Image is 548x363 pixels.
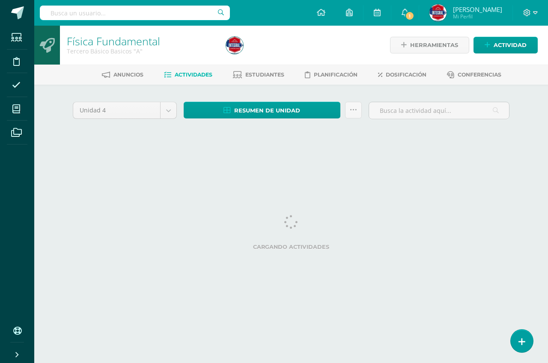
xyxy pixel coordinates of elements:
[80,102,154,118] span: Unidad 4
[390,37,469,53] a: Herramientas
[40,6,230,20] input: Busca un usuario...
[369,102,509,119] input: Busca la actividad aquí...
[164,68,212,82] a: Actividades
[102,68,143,82] a: Anuncios
[410,37,458,53] span: Herramientas
[226,37,243,54] img: d976617d5cae59a017fc8fde6d31eccf.png
[234,103,300,118] span: Resumen de unidad
[305,68,357,82] a: Planificación
[494,37,527,53] span: Actividad
[458,71,501,78] span: Conferencias
[378,68,426,82] a: Dosificación
[73,244,509,250] label: Cargando actividades
[67,34,160,48] a: Física Fundamental
[429,4,447,21] img: d976617d5cae59a017fc8fde6d31eccf.png
[314,71,357,78] span: Planificación
[233,68,284,82] a: Estudiantes
[67,35,216,47] h1: Física Fundamental
[405,11,414,21] span: 1
[245,71,284,78] span: Estudiantes
[175,71,212,78] span: Actividades
[453,13,502,20] span: Mi Perfil
[184,102,340,118] a: Resumen de unidad
[447,68,501,82] a: Conferencias
[113,71,143,78] span: Anuncios
[474,37,538,53] a: Actividad
[67,47,216,55] div: Tercero Básico Basicos 'A'
[386,71,426,78] span: Dosificación
[453,5,502,14] span: [PERSON_NAME]
[73,102,176,118] a: Unidad 4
